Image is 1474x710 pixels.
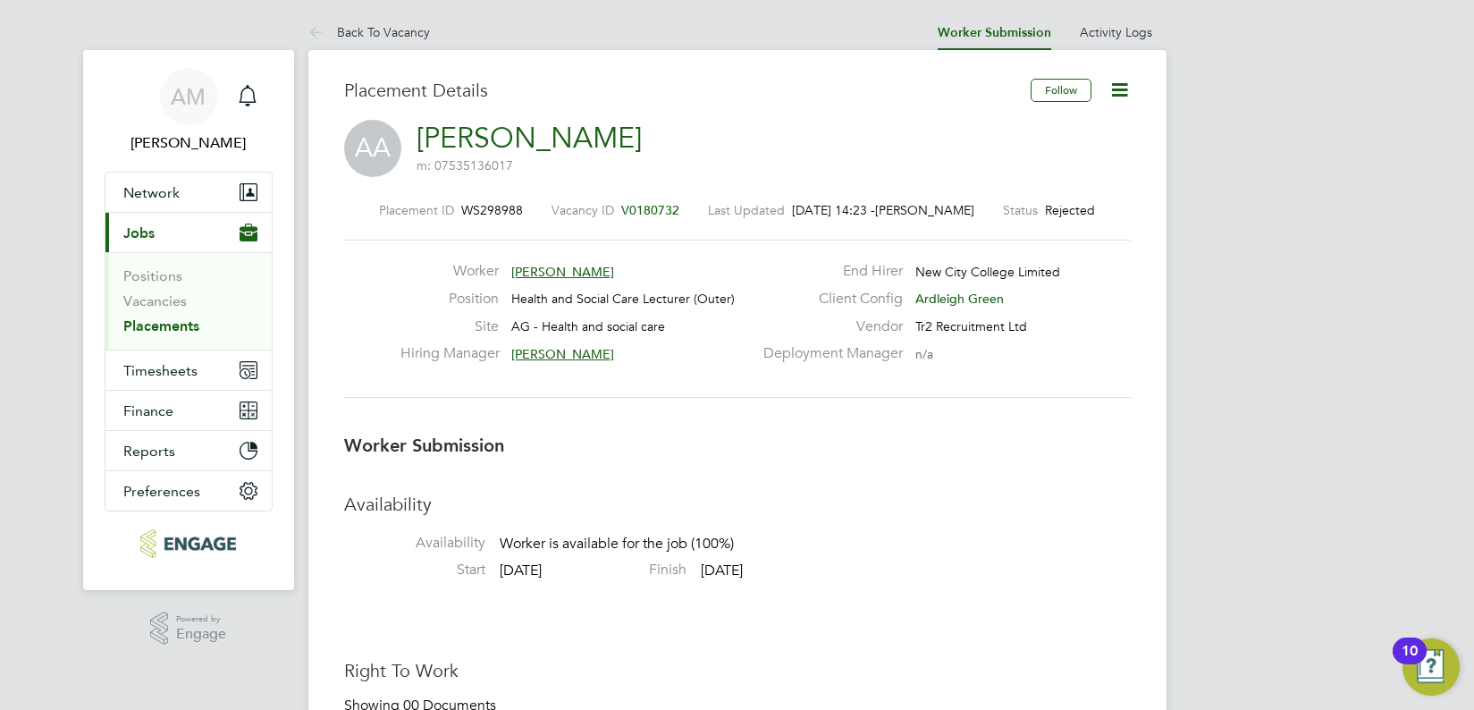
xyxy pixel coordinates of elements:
[105,529,273,558] a: Go to home page
[915,318,1027,334] span: Tr2 Recruitment Ltd
[708,202,785,218] label: Last Updated
[105,471,272,511] button: Preferences
[701,562,743,579] span: [DATE]
[1080,24,1152,40] a: Activity Logs
[1402,638,1460,696] button: Open Resource Center, 10 new notifications
[379,202,454,218] label: Placement ID
[1045,202,1095,218] span: Rejected
[344,435,504,456] b: Worker Submission
[105,132,273,154] span: Angelina Morris
[1031,79,1091,102] button: Follow
[123,483,200,500] span: Preferences
[123,292,187,309] a: Vacancies
[511,318,665,334] span: AG - Health and social care
[105,173,272,212] button: Network
[105,431,272,470] button: Reports
[83,50,294,590] nav: Main navigation
[875,202,974,218] span: [PERSON_NAME]
[140,529,236,558] img: tr2rec-logo-retina.png
[753,262,903,281] label: End Hirer
[621,202,679,218] span: V0180732
[150,612,226,646] a: Powered byEngage
[500,562,542,579] span: [DATE]
[915,346,933,362] span: n/a
[400,317,499,336] label: Site
[511,346,614,362] span: [PERSON_NAME]
[511,264,614,280] span: [PERSON_NAME]
[123,184,180,201] span: Network
[344,659,1131,682] h3: Right To Work
[552,202,614,218] label: Vacancy ID
[123,362,198,379] span: Timesheets
[123,224,155,241] span: Jobs
[344,534,485,553] label: Availability
[938,25,1051,40] a: Worker Submission
[308,24,430,40] a: Back To Vacancy
[792,202,875,218] span: [DATE] 14:23 -
[171,85,206,108] span: AM
[500,536,734,554] span: Worker is available for the job (100%)
[344,561,485,579] label: Start
[915,264,1060,280] span: New City College Limited
[105,391,272,430] button: Finance
[915,291,1004,307] span: Ardleigh Green
[753,290,903,309] label: Client Config
[417,157,513,173] span: m: 07535136017
[753,344,903,363] label: Deployment Manager
[1003,202,1038,218] label: Status
[123,443,175,460] span: Reports
[511,291,735,307] span: Health and Social Care Lecturer (Outer)
[400,290,499,309] label: Position
[344,493,1131,516] h3: Availability
[123,402,173,419] span: Finance
[176,627,226,642] span: Engage
[417,121,642,156] a: [PERSON_NAME]
[176,612,226,627] span: Powered by
[105,68,273,154] a: AM[PERSON_NAME]
[123,317,199,334] a: Placements
[105,213,272,252] button: Jobs
[1402,651,1418,674] div: 10
[400,344,499,363] label: Hiring Manager
[105,351,272,390] button: Timesheets
[400,262,499,281] label: Worker
[545,561,686,579] label: Finish
[123,267,182,284] a: Positions
[105,252,272,350] div: Jobs
[344,120,401,177] span: AA
[753,317,903,336] label: Vendor
[344,79,1017,102] h3: Placement Details
[461,202,523,218] span: WS298988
